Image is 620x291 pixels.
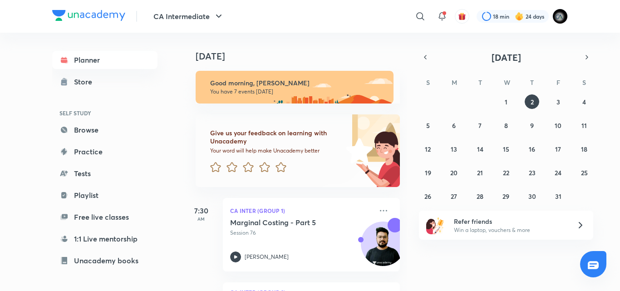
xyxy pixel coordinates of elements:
[52,10,125,21] img: Company Logo
[210,147,343,154] p: Your word will help make Unacademy better
[551,165,566,180] button: October 24, 2025
[447,189,461,203] button: October 27, 2025
[426,121,430,130] abbr: October 5, 2025
[525,118,539,133] button: October 9, 2025
[577,142,591,156] button: October 18, 2025
[447,142,461,156] button: October 13, 2025
[577,94,591,109] button: October 4, 2025
[581,145,587,153] abbr: October 18, 2025
[528,192,536,201] abbr: October 30, 2025
[529,168,536,177] abbr: October 23, 2025
[555,145,561,153] abbr: October 17, 2025
[525,165,539,180] button: October 23, 2025
[52,186,157,204] a: Playlist
[477,145,483,153] abbr: October 14, 2025
[531,98,534,106] abbr: October 2, 2025
[454,217,566,226] h6: Refer friends
[555,168,561,177] abbr: October 24, 2025
[196,71,394,104] img: morning
[455,9,469,24] button: avatar
[473,142,487,156] button: October 14, 2025
[477,192,483,201] abbr: October 28, 2025
[581,168,588,177] abbr: October 25, 2025
[502,192,509,201] abbr: October 29, 2025
[582,98,586,106] abbr: October 4, 2025
[230,218,343,227] h5: Marginal Costing - Part 5
[424,192,431,201] abbr: October 26, 2025
[451,192,457,201] abbr: October 27, 2025
[478,121,482,130] abbr: October 7, 2025
[499,94,513,109] button: October 1, 2025
[52,121,157,139] a: Browse
[425,145,431,153] abbr: October 12, 2025
[525,142,539,156] button: October 16, 2025
[577,118,591,133] button: October 11, 2025
[52,164,157,182] a: Tests
[52,208,157,226] a: Free live classes
[230,205,373,216] p: CA Inter (Group 1)
[458,12,466,20] img: avatar
[210,88,385,95] p: You have 7 events [DATE]
[210,129,343,145] h6: Give us your feedback on learning with Unacademy
[451,145,457,153] abbr: October 13, 2025
[555,192,561,201] abbr: October 31, 2025
[555,121,561,130] abbr: October 10, 2025
[447,118,461,133] button: October 6, 2025
[52,51,157,69] a: Planner
[492,51,521,64] span: [DATE]
[529,145,535,153] abbr: October 16, 2025
[52,105,157,121] h6: SELF STUDY
[426,78,430,87] abbr: Sunday
[52,143,157,161] a: Practice
[421,142,435,156] button: October 12, 2025
[447,165,461,180] button: October 20, 2025
[183,216,219,222] p: AM
[454,226,566,234] p: Win a laptop, vouchers & more
[478,78,482,87] abbr: Tuesday
[503,145,509,153] abbr: October 15, 2025
[552,9,568,24] img: poojita Agrawal
[525,189,539,203] button: October 30, 2025
[421,189,435,203] button: October 26, 2025
[577,165,591,180] button: October 25, 2025
[426,216,444,234] img: referral
[210,79,385,87] h6: Good morning, [PERSON_NAME]
[315,114,400,187] img: feedback_image
[499,142,513,156] button: October 15, 2025
[505,98,507,106] abbr: October 1, 2025
[530,121,534,130] abbr: October 9, 2025
[499,165,513,180] button: October 22, 2025
[52,10,125,23] a: Company Logo
[245,253,289,261] p: [PERSON_NAME]
[499,118,513,133] button: October 8, 2025
[503,168,509,177] abbr: October 22, 2025
[432,51,581,64] button: [DATE]
[361,227,405,270] img: Avatar
[148,7,230,25] button: CA Intermediate
[74,76,98,87] div: Store
[473,118,487,133] button: October 7, 2025
[581,121,587,130] abbr: October 11, 2025
[421,165,435,180] button: October 19, 2025
[421,118,435,133] button: October 5, 2025
[551,189,566,203] button: October 31, 2025
[183,205,219,216] h5: 7:30
[425,168,431,177] abbr: October 19, 2025
[473,189,487,203] button: October 28, 2025
[551,94,566,109] button: October 3, 2025
[582,78,586,87] abbr: Saturday
[52,252,157,270] a: Unacademy books
[450,168,458,177] abbr: October 20, 2025
[230,229,373,237] p: Session 76
[196,51,409,62] h4: [DATE]
[556,78,560,87] abbr: Friday
[473,165,487,180] button: October 21, 2025
[515,12,524,21] img: streak
[499,189,513,203] button: October 29, 2025
[556,98,560,106] abbr: October 3, 2025
[551,142,566,156] button: October 17, 2025
[525,94,539,109] button: October 2, 2025
[52,230,157,248] a: 1:1 Live mentorship
[452,78,457,87] abbr: Monday
[530,78,534,87] abbr: Thursday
